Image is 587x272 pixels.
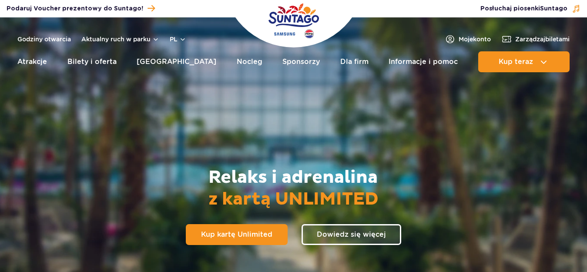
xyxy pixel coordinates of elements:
[137,51,216,72] a: [GEOGRAPHIC_DATA]
[17,51,47,72] a: Atrakcje
[208,188,379,210] span: z kartą UNLIMITED
[81,36,159,43] button: Aktualny ruch w parku
[237,51,262,72] a: Nocleg
[501,34,570,44] a: Zarządzajbiletami
[282,51,320,72] a: Sponsorzy
[208,167,379,210] h2: Relaks i adrenalina
[480,4,580,13] button: Posłuchaj piosenkiSuntago
[478,51,570,72] button: Kup teraz
[17,35,71,44] a: Godziny otwarcia
[480,4,567,13] span: Posłuchaj piosenki
[186,224,288,245] a: Kup kartę Unlimited
[317,231,386,238] span: Dowiedz się więcej
[340,51,369,72] a: Dla firm
[499,58,533,66] span: Kup teraz
[515,35,570,44] span: Zarządzaj biletami
[7,3,155,14] a: Podaruj Voucher prezentowy do Suntago!
[540,6,567,12] span: Suntago
[170,35,186,44] button: pl
[459,35,491,44] span: Moje konto
[67,51,117,72] a: Bilety i oferta
[201,231,272,238] span: Kup kartę Unlimited
[389,51,458,72] a: Informacje i pomoc
[7,4,143,13] span: Podaruj Voucher prezentowy do Suntago!
[302,224,401,245] a: Dowiedz się więcej
[445,34,491,44] a: Mojekonto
